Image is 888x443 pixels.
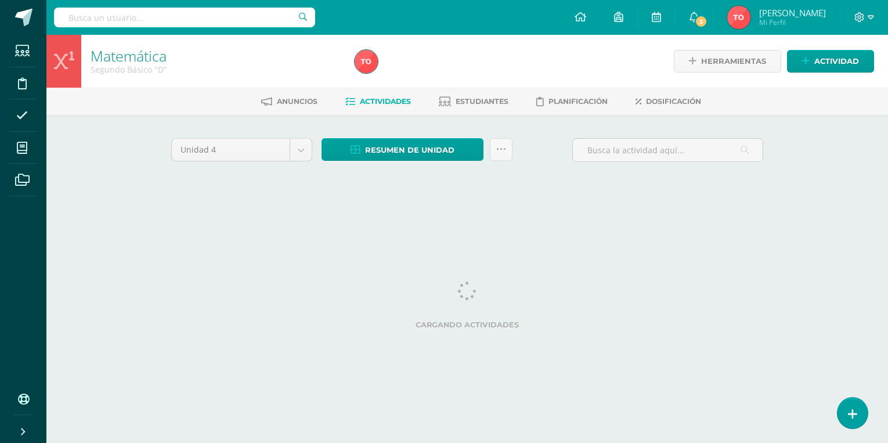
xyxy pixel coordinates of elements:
a: Resumen de unidad [322,138,483,161]
a: Actividad [787,50,874,73]
label: Cargando actividades [171,320,763,329]
span: Dosificación [646,97,701,106]
span: Resumen de unidad [365,139,454,161]
input: Busca la actividad aquí... [573,139,763,161]
span: Anuncios [277,97,317,106]
input: Busca un usuario... [54,8,315,27]
a: Actividades [345,92,411,111]
span: Unidad 4 [181,139,281,161]
img: ee555c8c968eea5bde0abcdfcbd02b94.png [727,6,750,29]
span: Actividad [814,51,859,72]
img: ee555c8c968eea5bde0abcdfcbd02b94.png [355,50,378,73]
div: Segundo Básico 'D' [91,64,341,75]
a: Unidad 4 [172,139,312,161]
span: Mi Perfil [759,17,826,27]
a: Matemática [91,46,167,66]
span: 3 [694,15,707,28]
a: Planificación [536,92,608,111]
span: [PERSON_NAME] [759,7,826,19]
a: Anuncios [261,92,317,111]
a: Herramientas [674,50,781,73]
span: Herramientas [701,51,766,72]
span: Planificación [548,97,608,106]
span: Estudiantes [456,97,508,106]
a: Dosificación [636,92,701,111]
span: Actividades [360,97,411,106]
a: Estudiantes [439,92,508,111]
h1: Matemática [91,48,341,64]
